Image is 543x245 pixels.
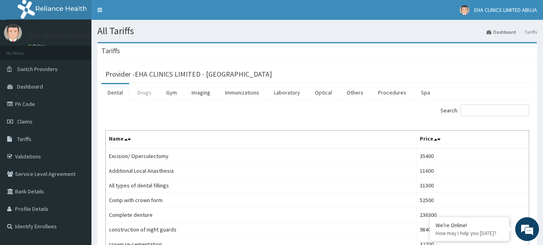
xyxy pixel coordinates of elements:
th: Name [106,131,417,149]
td: construction of night guards [106,222,417,237]
a: Imaging [185,84,217,101]
a: Procedures [372,84,413,101]
td: 31300 [417,178,529,193]
h1: All Tariffs [97,26,537,36]
td: Additional Local Anasthesia [106,164,417,178]
a: Online [28,43,47,49]
span: Tariffs [17,135,31,143]
span: Switch Providers [17,66,58,73]
td: 52500 [417,193,529,208]
a: Optical [308,84,338,101]
h3: Tariffs [101,47,120,54]
input: Search: [461,104,529,116]
td: 98400 [417,222,529,237]
td: Excision/ Operculectomy [106,149,417,164]
span: Claims [17,118,33,125]
a: Dental [101,84,129,101]
td: Complete denture [106,208,417,222]
p: How may I help you today? [436,230,503,237]
span: EHA CLINICS LIMITED ABUJA [474,6,537,14]
td: Comp with crown form [106,193,417,208]
p: EHA CLINICS LIMITED ABUJA [28,32,114,39]
a: Gym [160,84,183,101]
a: Laboratory [268,84,306,101]
td: 35400 [417,149,529,164]
img: User Image [460,5,469,15]
div: We're Online! [436,222,503,229]
td: All types of dental fillings [106,178,417,193]
a: Spa [415,84,436,101]
img: User Image [4,24,22,42]
span: Dashboard [17,83,43,90]
a: Others [340,84,370,101]
li: Tariffs [517,29,537,35]
a: Immunizations [219,84,266,101]
h3: Provider - EHA CLINICS LIMITED - [GEOGRAPHIC_DATA] [105,71,272,78]
label: Search: [440,104,529,116]
a: Drugs [131,84,158,101]
td: 11600 [417,164,529,178]
th: Price [417,131,529,149]
a: Dashboard [487,29,516,35]
td: 236300 [417,208,529,222]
